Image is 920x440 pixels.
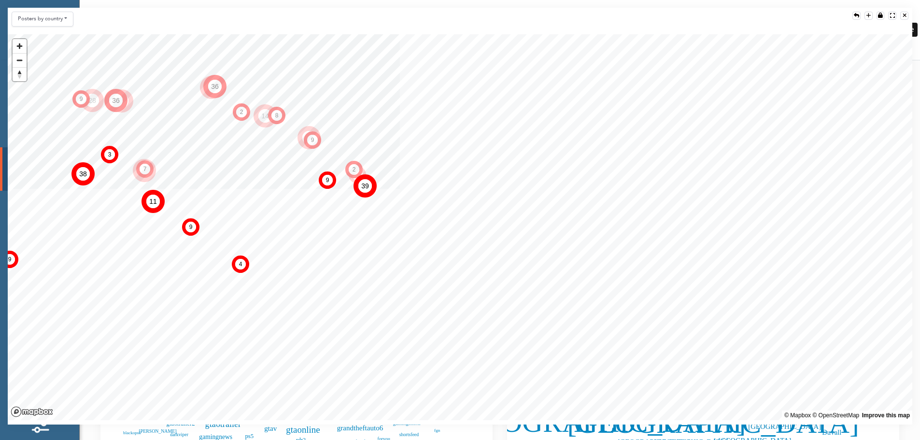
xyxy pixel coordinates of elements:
text: [GEOGRAPHIC_DATA] [748,423,821,430]
text: 9 [8,256,12,263]
text: fgn [434,428,440,433]
text: [GEOGRAPHIC_DATA] [567,407,859,439]
text: [PERSON_NAME] [139,428,176,434]
text: darkviper [170,432,188,437]
a: Mapbox [784,412,811,419]
text: 38 [79,170,87,178]
a: Mapbox logo [11,406,53,417]
text: gta6trailer2 [166,420,195,427]
button: Reset bearing to north [13,67,27,81]
text: ps5 [245,433,254,440]
button: Posters by country [12,12,73,27]
button: Zoom out [13,53,27,67]
text: gta6trailer [205,419,241,429]
text: 39 [361,182,369,190]
text: 9 [326,177,329,184]
text: gtav [264,425,277,432]
a: Map feedback [862,412,910,419]
text: 3 [108,151,112,158]
button: Zoom in [13,39,27,53]
div: Reset [852,12,861,20]
div: Expand [888,12,896,20]
div: Clone [864,12,873,20]
text: 4 [239,261,242,268]
a: OpenStreetMap [812,412,859,419]
canvas: Map [8,34,912,420]
text: 11 [149,198,157,205]
text: grandtheftauto6 [337,424,383,432]
div: Lock [877,12,885,20]
text: gtaonline [286,425,320,435]
text: shortsfeed [399,432,419,437]
text: blackops6 [123,430,141,435]
text: gamingshorts [393,421,421,426]
text: 9 [189,224,193,230]
text: Duvall [822,428,841,436]
text: [GEOGRAPHIC_DATA] [454,406,746,438]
